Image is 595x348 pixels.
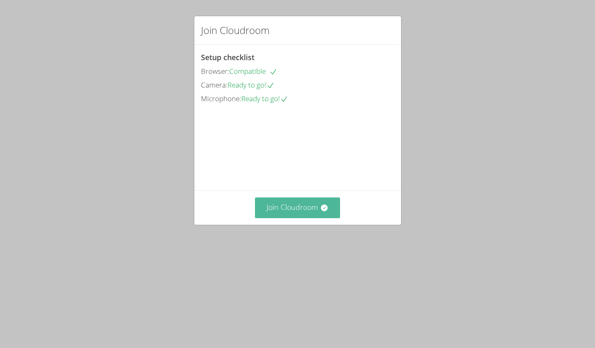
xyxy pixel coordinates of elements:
span: Ready to go! [241,94,288,103]
span: Camera: [201,80,228,90]
span: Setup checklist [201,52,255,62]
span: Microphone: [201,94,241,103]
span: Compatible [229,66,277,76]
h2: Join Cloudroom [201,23,269,38]
button: Join Cloudroom [255,197,340,218]
span: Ready to go! [228,80,274,90]
span: Browser: [201,66,229,76]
